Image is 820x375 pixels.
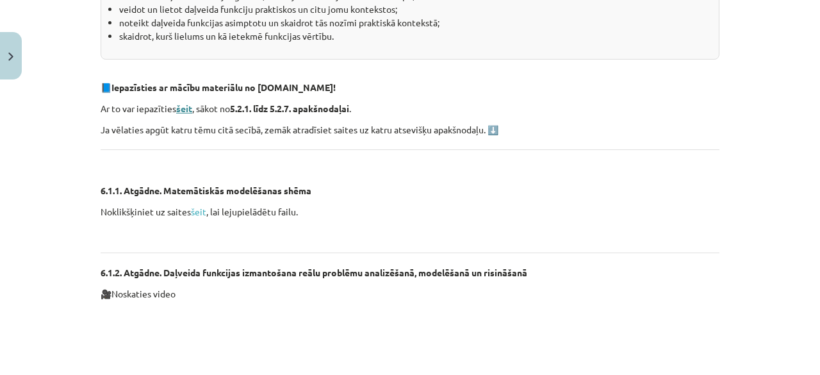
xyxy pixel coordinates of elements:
p: Ja vēlaties apgūt katru tēmu citā secībā, zemāk atradīsiet saites uz katru atsevišķu apakšnodaļu. ⬇️ [101,123,719,137]
strong: 6.1.2. Atgādne. Daļveida funkcijas izmantošana reālu problēmu analizēšanā, modelēšanā un risināšanā [101,267,527,278]
p: Noklikšķiniet uz saites , lai lejupielādētu failu. [101,205,719,219]
strong: 6.1.1. Atgādne. Matemātiskās modelēšanas shēma [101,185,311,196]
li: skaidrot, kurš lielums un kā ietekmē funkcijas vērtību. [119,29,709,43]
li: veidot un lietot daļveida funkciju praktiskos un citu jomu kontekstos; [119,3,709,16]
li: noteikt daļveida funkcijas asimptotu un skaidrot tās nozīmi praktiskā kontekstā; [119,16,709,29]
p: Ar to var iepazīties , sākot no . [101,102,719,115]
strong: 5.2.1. līdz 5.2.7. apakšnodaļai [230,103,349,114]
strong: Iepazīsties ar mācību materiālu no [DOMAIN_NAME]! [111,81,336,93]
a: šeit [176,103,192,114]
a: šeit [191,206,206,217]
p: 🎥 Noskaties video [101,287,719,301]
section: Saturs [101,205,719,219]
img: icon-close-lesson-0947bae3869378f0d4975bcd49f059093ad1ed9edebbc8119c70593378902aed.svg [8,53,13,61]
p: 📘 [101,81,719,94]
